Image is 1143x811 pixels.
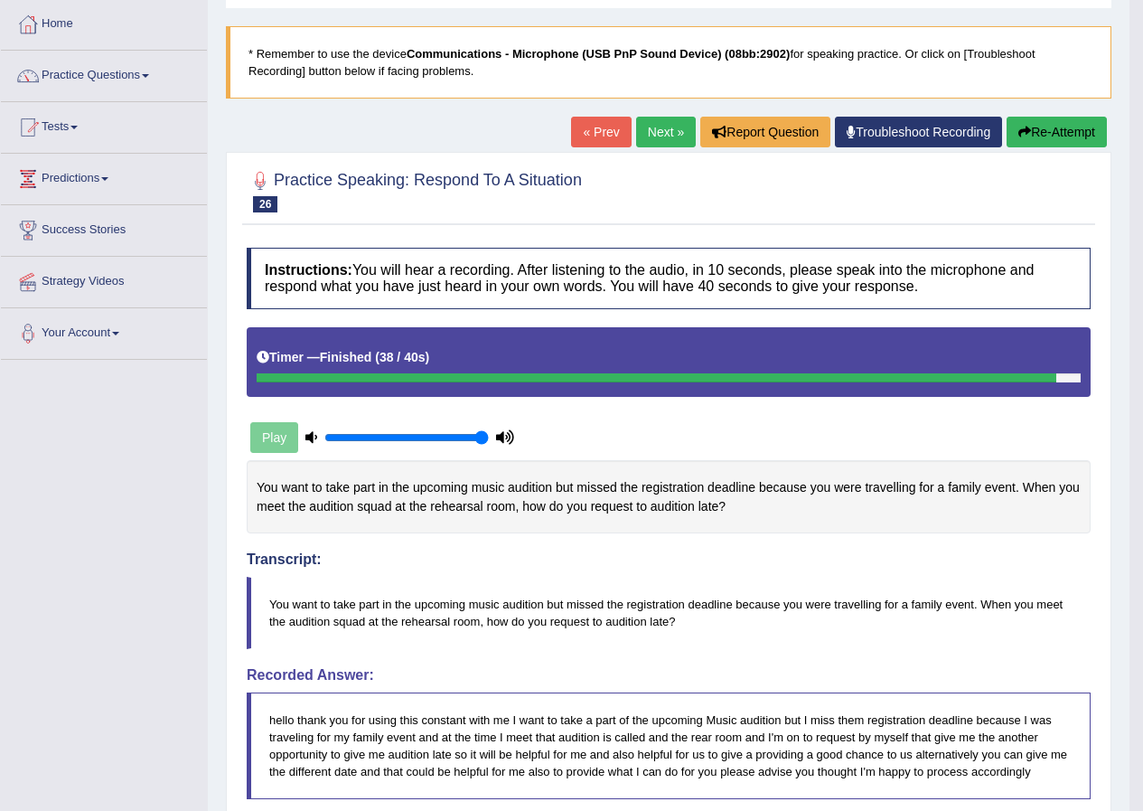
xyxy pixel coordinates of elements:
button: Re-Attempt [1007,117,1107,147]
h5: Timer — [257,351,429,364]
button: Report Question [700,117,830,147]
a: Practice Questions [1,51,207,96]
b: ) [426,350,430,364]
blockquote: * Remember to use the device for speaking practice. Or click on [Troubleshoot Recording] button b... [226,26,1111,99]
a: Strategy Videos [1,257,207,302]
b: Finished [320,350,372,364]
a: Success Stories [1,205,207,250]
b: 38 / 40s [379,350,426,364]
a: Predictions [1,154,207,199]
div: You want to take part in the upcoming music audition but missed the registration deadline because... [247,460,1091,533]
a: Your Account [1,308,207,354]
b: Communications - Microphone (USB PnP Sound Device) (08bb:2902) [407,47,791,61]
h2: Practice Speaking: Respond To A Situation [247,167,582,212]
h4: You will hear a recording. After listening to the audio, in 10 seconds, please speak into the mic... [247,248,1091,308]
b: Instructions: [265,262,352,278]
a: Troubleshoot Recording [835,117,1002,147]
blockquote: You want to take part in the upcoming music audition but missed the registration deadline because... [247,577,1091,649]
b: ( [375,350,379,364]
span: 26 [253,196,277,212]
a: « Prev [571,117,631,147]
blockquote: hello thank you for using this constant with me I want to take a part of the upcoming Music audit... [247,693,1091,799]
a: Next » [636,117,696,147]
h4: Recorded Answer: [247,667,1091,684]
a: Tests [1,102,207,147]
